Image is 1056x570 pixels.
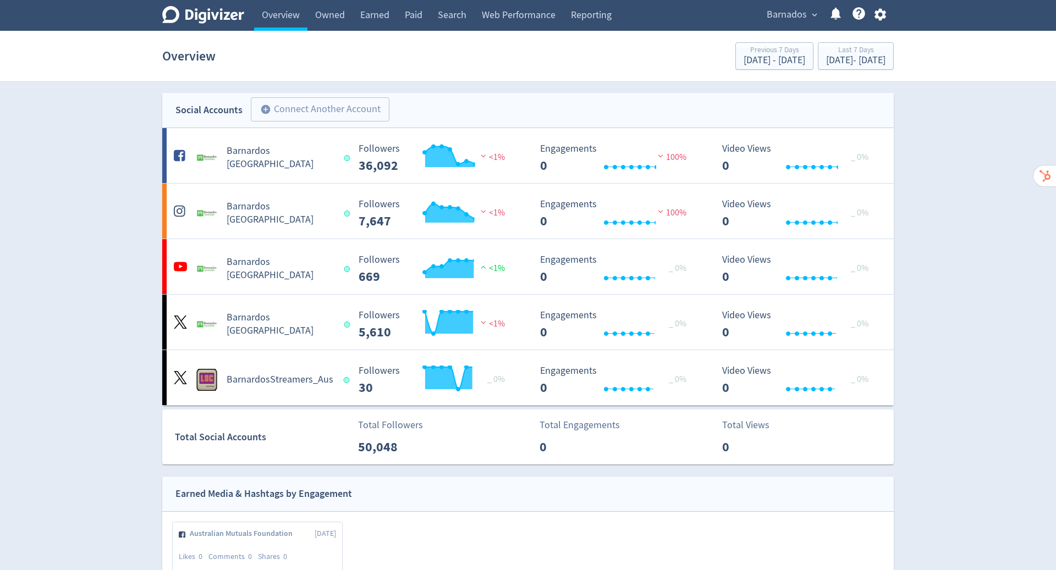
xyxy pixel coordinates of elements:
[190,528,299,539] span: Australian Mutuals Foundation
[540,418,620,433] p: Total Engagements
[251,97,389,121] button: Connect Another Account
[535,254,700,284] svg: Engagements 0
[487,374,505,385] span: _ 0%
[818,42,894,70] button: Last 7 Days[DATE]- [DATE]
[478,152,505,163] span: <1%
[315,528,336,539] span: [DATE]
[227,311,334,337] h5: Barnardos [GEOGRAPHIC_DATA]
[196,202,218,224] img: Barnardos Australia undefined
[196,147,218,169] img: Barnardos Australia undefined
[535,143,700,173] svg: Engagements 0
[344,211,353,217] span: Data last synced: 21 Aug 2025, 7:01am (AEST)
[196,369,218,391] img: BarnardosStreamers_Aus undefined
[162,184,894,239] a: Barnardos Australia undefinedBarnardos [GEOGRAPHIC_DATA] Followers 7,647 Followers 7,647 <1% Enga...
[717,199,882,228] svg: Video Views 0
[162,239,894,294] a: Barnardos Australia undefinedBarnardos [GEOGRAPHIC_DATA] Followers 669 Followers 669 <1% Engageme...
[175,486,352,502] div: Earned Media & Hashtags by Engagement
[179,551,208,562] div: Likes
[162,295,894,350] a: Barnardos Australia undefinedBarnardos [GEOGRAPHIC_DATA] Followers 5,610 Followers 5,610 <1% Enga...
[535,199,700,228] svg: Engagements 0
[851,152,868,163] span: _ 0%
[258,551,293,562] div: Shares
[162,350,894,405] a: BarnardosStreamers_Aus undefinedBarnardosStreamers_Aus Followers 30 Followers 30 _ 0% Engagements...
[826,46,886,56] div: Last 7 Days
[353,199,518,228] svg: Followers 7,647
[826,56,886,65] div: [DATE] - [DATE]
[243,99,389,121] a: Connect Another Account
[478,207,505,218] span: <1%
[669,374,686,385] span: _ 0%
[851,374,868,385] span: _ 0%
[669,263,686,274] span: _ 0%
[669,318,686,329] span: _ 0%
[227,256,334,282] h5: Barnardos [GEOGRAPHIC_DATA]
[767,6,807,24] span: Barnados
[162,128,894,183] a: Barnardos Australia undefinedBarnardos [GEOGRAPHIC_DATA] Followers 36,092 Followers 36,092 <1% En...
[535,310,700,339] svg: Engagements 0
[744,56,805,65] div: [DATE] - [DATE]
[283,551,287,561] span: 0
[196,258,218,280] img: Barnardos Australia undefined
[478,263,505,274] span: <1%
[353,143,518,173] svg: Followers 36,092
[353,366,518,395] svg: Followers 30
[722,418,785,433] p: Total Views
[344,266,353,272] span: Data last synced: 21 Aug 2025, 7:01am (AEST)
[717,310,882,339] svg: Video Views 0
[358,437,421,457] p: 50,048
[478,318,489,326] img: negative-performance.svg
[353,310,518,339] svg: Followers 5,610
[199,551,202,561] span: 0
[851,207,868,218] span: _ 0%
[162,38,216,74] h1: Overview
[478,263,489,271] img: positive-performance.svg
[248,551,252,561] span: 0
[535,366,700,395] svg: Engagements 0
[722,437,785,457] p: 0
[655,207,686,218] span: 100%
[227,373,333,386] h5: BarnardosStreamers_Aus
[344,322,353,328] span: Data last synced: 21 Aug 2025, 3:02am (AEST)
[717,366,882,395] svg: Video Views 0
[175,429,350,445] div: Total Social Accounts
[744,46,805,56] div: Previous 7 Days
[735,42,813,70] button: Previous 7 Days[DATE] - [DATE]
[227,145,334,171] h5: Barnardos [GEOGRAPHIC_DATA]
[344,155,353,161] span: Data last synced: 21 Aug 2025, 7:01am (AEST)
[655,152,686,163] span: 100%
[227,200,334,226] h5: Barnardos [GEOGRAPHIC_DATA]
[260,104,271,115] span: add_circle
[208,551,258,562] div: Comments
[655,207,666,215] img: negative-performance.svg
[717,143,882,173] svg: Video Views 0
[717,254,882,284] svg: Video Views 0
[196,313,218,335] img: Barnardos Australia undefined
[851,263,868,274] span: _ 0%
[478,152,489,160] img: negative-performance.svg
[478,207,489,215] img: negative-performance.svg
[810,10,820,20] span: expand_more
[175,102,243,118] div: Social Accounts
[353,254,518,284] svg: Followers 669
[851,318,868,329] span: _ 0%
[540,437,603,457] p: 0
[655,152,666,160] img: negative-performance.svg
[478,318,505,329] span: <1%
[763,6,820,24] button: Barnados
[344,377,353,383] span: Data last synced: 21 Aug 2025, 1:02am (AEST)
[358,418,423,433] p: Total Followers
